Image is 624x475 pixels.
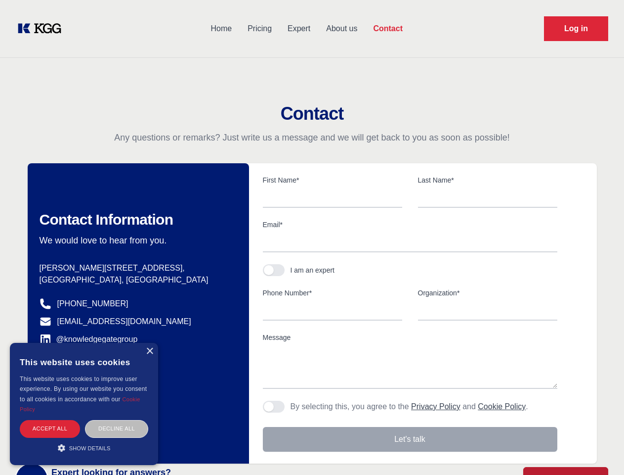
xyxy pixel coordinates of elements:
a: Pricing [240,16,280,42]
span: Show details [69,445,111,451]
label: Email* [263,220,557,230]
div: Decline all [85,420,148,437]
span: This website uses cookies to improve user experience. By using our website you consent to all coo... [20,376,147,403]
a: KOL Knowledge Platform: Talk to Key External Experts (KEE) [16,21,69,37]
button: Let's talk [263,427,557,452]
a: [EMAIL_ADDRESS][DOMAIN_NAME] [57,316,191,328]
label: First Name* [263,175,402,185]
p: By selecting this, you agree to the and . [291,401,528,413]
p: [PERSON_NAME][STREET_ADDRESS], [40,262,233,274]
div: Show details [20,443,148,453]
a: Contact [365,16,411,42]
label: Message [263,332,557,342]
a: Privacy Policy [411,402,460,411]
label: Organization* [418,288,557,298]
a: Expert [280,16,318,42]
h2: Contact [12,104,612,124]
p: [GEOGRAPHIC_DATA], [GEOGRAPHIC_DATA] [40,274,233,286]
a: Cookie Policy [20,396,140,412]
a: Request Demo [544,16,608,41]
label: Phone Number* [263,288,402,298]
div: Close [146,348,153,355]
a: [PHONE_NUMBER] [57,298,128,310]
div: This website uses cookies [20,350,148,374]
h2: Contact Information [40,211,233,229]
p: We would love to hear from you. [40,235,233,246]
label: Last Name* [418,175,557,185]
a: Home [203,16,240,42]
a: Cookie Policy [478,402,526,411]
a: @knowledgegategroup [40,333,138,345]
div: Accept all [20,420,80,437]
iframe: Chat Widget [575,427,624,475]
p: Any questions or remarks? Just write us a message and we will get back to you as soon as possible! [12,132,612,143]
a: About us [318,16,365,42]
div: I am an expert [291,265,335,275]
